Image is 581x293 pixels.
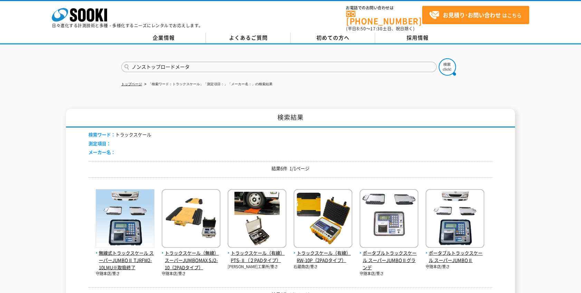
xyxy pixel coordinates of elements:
a: ポータブルトラックスケール スーパーJUMBOⅡ [426,242,484,264]
p: 守随本店/重さ [360,271,418,277]
a: [PHONE_NUMBER] [346,11,422,25]
span: メーカー名： [88,149,115,155]
span: はこちら [429,10,522,20]
img: スーパーJUMBOⅡ TJRFW2-10LMU※取扱終了 [96,189,154,250]
p: 結果6件 1/1ページ [88,165,493,172]
span: 検索ワード： [88,131,115,138]
img: PTS-Ⅱ（２PADタイプ） [228,189,286,250]
p: 日々進化する計測技術と多種・多様化するニーズにレンタルでお応えします。 [52,23,203,28]
img: スーパーJUMBOMAX SJ2-10（2PADタイプ） [162,189,220,250]
p: [PERSON_NAME]工業所/重さ [228,264,286,270]
span: ポータブルトラックスケール スーパーJUMBOⅡグランデ [360,250,418,271]
a: トラックスケール（無線） スーパーJUMBOMAX SJ2-10（2PADタイプ） [162,242,220,271]
p: 守随本店/重さ [162,271,220,277]
img: スーパーJUMBOⅡグランデ [360,189,418,250]
span: ポータブルトラックスケール スーパーJUMBOⅡ [426,250,484,264]
span: トラックスケール（有線） PTS-Ⅱ（２PADタイプ） [228,250,286,264]
p: 石蔵商店/重さ [294,264,352,270]
img: RW-10P（2PADタイプ） [294,189,352,250]
li: トラックスケール [88,131,151,138]
span: トラックスケール（無線） スーパーJUMBOMAX SJ2-10（2PADタイプ） [162,250,220,271]
span: 測定項目： [88,140,111,147]
a: 無線式トラックスケール スーパーJUMBOⅡ TJRFW2-10LMU※取扱終了 [96,242,154,271]
span: (平日 ～ 土日、祝日除く) [346,26,415,32]
a: 企業情報 [121,33,206,43]
a: お見積り･お問い合わせはこちら [422,6,529,24]
a: よくあるご質問 [206,33,290,43]
p: 守随本店/重さ [96,271,154,277]
input: 商品名、型式、NETIS番号を入力してください [121,62,437,72]
li: 「検索ワード：トラックスケール」「測定項目：」「メーカー名：」の検索結果 [143,81,273,88]
span: 17:30 [370,26,383,32]
span: 初めての方へ [316,34,350,41]
h1: 検索結果 [66,109,515,128]
a: トップページ [121,82,142,86]
span: 8:50 [356,26,366,32]
span: 無線式トラックスケール スーパーJUMBOⅡ TJRFW2-10LMU※取扱終了 [96,250,154,271]
img: スーパーJUMBOⅡ [426,189,484,250]
p: 守随本店/重さ [426,264,484,270]
strong: お見積り･お問い合わせ [443,11,501,19]
img: btn_search.png [439,58,456,76]
a: ポータブルトラックスケール スーパーJUMBOⅡグランデ [360,242,418,271]
span: トラックスケール（有線） RW-10P（2PADタイプ） [294,250,352,264]
span: お電話でのお問い合わせは [346,6,422,10]
a: 採用情報 [375,33,460,43]
a: 初めての方へ [290,33,375,43]
a: トラックスケール（有線） RW-10P（2PADタイプ） [294,242,352,264]
a: トラックスケール（有線） PTS-Ⅱ（２PADタイプ） [228,242,286,264]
